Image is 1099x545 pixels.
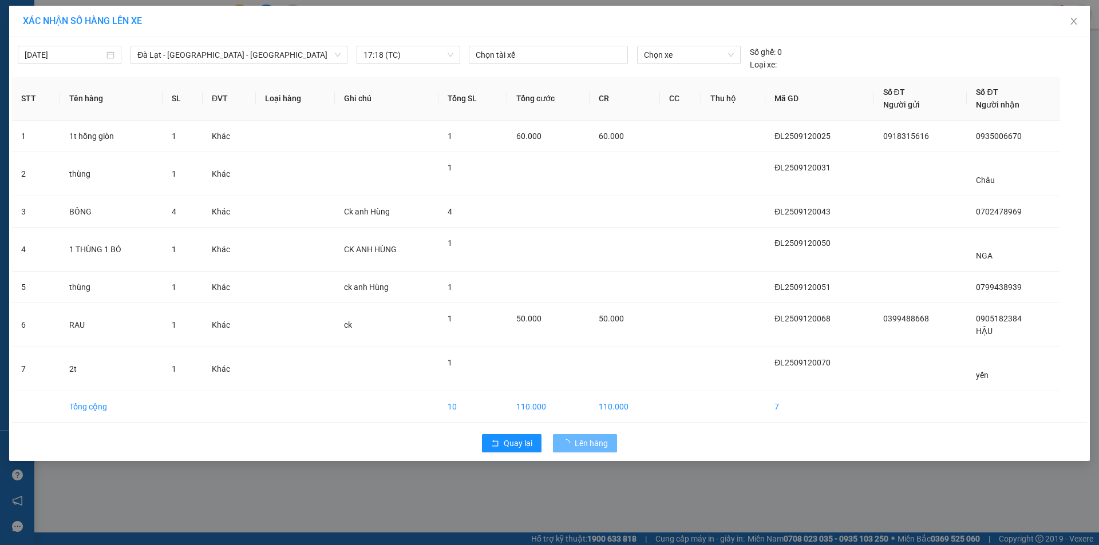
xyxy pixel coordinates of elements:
td: 6 [12,303,60,347]
span: 0399488668 [883,314,929,323]
td: 7 [12,347,60,391]
span: ĐL2509120031 [774,163,831,172]
span: Ck anh Hùng [344,207,390,216]
span: 0935006670 [976,132,1022,141]
td: 110.000 [507,391,590,423]
span: 50.000 [516,314,541,323]
td: 10 [438,391,508,423]
th: ĐVT [203,77,256,121]
div: [GEOGRAPHIC_DATA] [10,10,126,35]
span: 4 [172,207,176,216]
span: 60.000 [599,132,624,141]
span: 1 [448,238,452,248]
th: CC [660,77,702,121]
span: close [1069,17,1078,26]
th: Ghi chú [335,77,438,121]
div: 0 [750,46,782,58]
span: Nhận: [134,10,161,22]
span: CHƯA CƯỚC : [132,72,166,99]
span: Số ĐT [883,87,905,97]
span: Châu [976,176,995,185]
span: 1 [172,245,176,254]
span: ĐL2509120050 [774,238,831,248]
button: Lên hàng [553,434,617,452]
button: Close [1058,6,1090,38]
span: 0905182384 [976,314,1022,323]
span: 17:18 (TC) [363,46,453,63]
span: 4 [448,207,452,216]
span: 1 [172,283,176,292]
td: 7 [765,391,873,423]
span: 1 [448,358,452,367]
span: 1 [172,132,176,141]
td: Khác [203,347,256,391]
div: bình [134,35,226,49]
span: Người gửi [883,100,920,109]
div: 40.000 [132,72,227,100]
span: rollback [491,439,499,448]
th: STT [12,77,60,121]
td: Khác [203,303,256,347]
th: Mã GD [765,77,873,121]
div: 0933543544 [134,49,226,65]
span: Đà Lạt - Nha Trang - Hội An [137,46,341,63]
td: thùng [60,152,163,196]
span: 50.000 [599,314,624,323]
td: 1t hồng giòn [60,121,163,152]
td: Tổng cộng [60,391,163,423]
td: RAU [60,303,163,347]
td: Khác [203,228,256,272]
th: Tổng SL [438,77,508,121]
th: Thu hộ [701,77,765,121]
th: CR [590,77,659,121]
button: rollbackQuay lại [482,434,541,452]
span: 1 [172,320,176,329]
span: 0918315616 [883,132,929,141]
span: Lên hàng [575,437,608,449]
span: Loại xe: [750,58,777,71]
th: Loại hàng [256,77,335,121]
span: ĐL2509120070 [774,358,831,367]
td: Khác [203,121,256,152]
span: CK ANH HÙNG [344,245,397,254]
span: Gửi: [10,10,27,22]
td: 1 THÙNG 1 BÓ [60,228,163,272]
span: Số ĐT [976,87,998,97]
td: 3 [12,196,60,228]
input: 12/09/2025 [25,49,104,61]
span: Số ghế: [750,46,776,58]
th: Tổng cước [507,77,590,121]
span: Người nhận [976,100,1019,109]
th: SL [163,77,203,121]
td: 5 [12,272,60,303]
span: NGA [976,251,993,260]
td: Khác [203,196,256,228]
span: 1 [448,283,452,292]
span: down [334,51,341,58]
span: ck anh Hùng [344,283,389,292]
span: 1 [448,163,452,172]
span: 0799438939 [976,283,1022,292]
td: 110.000 [590,391,659,423]
span: loading [562,439,575,447]
span: 1 [172,364,176,373]
td: 2t [60,347,163,391]
span: ck [344,320,352,329]
td: BÔNG [60,196,163,228]
td: thùng [60,272,163,303]
span: yến [976,371,989,380]
span: Chọn xe [644,46,733,63]
span: 0702478969 [976,207,1022,216]
td: 4 [12,228,60,272]
span: Quay lại [504,437,532,449]
td: Khác [203,272,256,303]
span: ĐL2509120051 [774,283,831,292]
td: 2 [12,152,60,196]
span: 60.000 [516,132,541,141]
span: 1 [448,314,452,323]
span: 1 [172,169,176,178]
span: ĐL2509120043 [774,207,831,216]
td: 1 [12,121,60,152]
div: [PERSON_NAME] [134,10,226,35]
span: ĐL2509120068 [774,314,831,323]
